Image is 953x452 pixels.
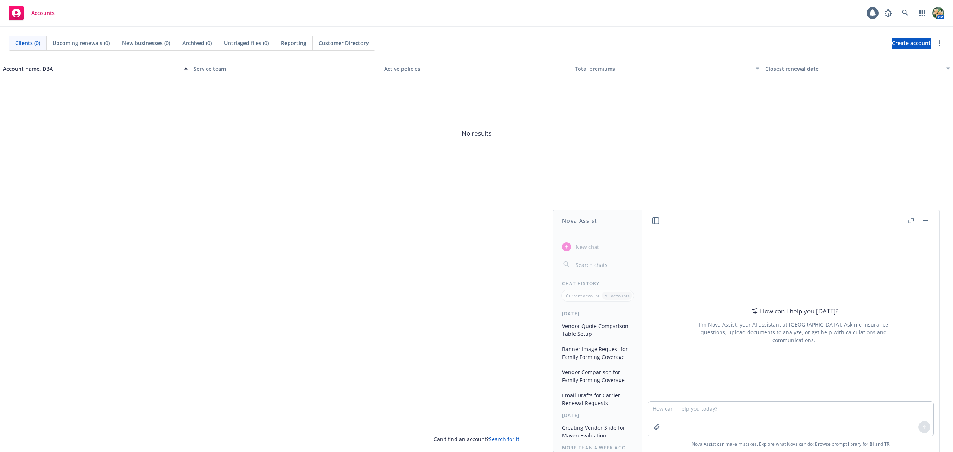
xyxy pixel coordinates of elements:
[574,243,599,251] span: New chat
[892,36,931,50] span: Create account
[559,389,636,409] button: Email Drafts for Carrier Renewal Requests
[15,39,40,47] span: Clients (0)
[559,320,636,340] button: Vendor Quote Comparison Table Setup
[384,65,569,73] div: Active policies
[52,39,110,47] span: Upcoming renewals (0)
[553,445,642,451] div: More than a week ago
[553,280,642,287] div: Chat History
[559,343,636,363] button: Banner Image Request for Family Forming Coverage
[572,60,762,77] button: Total premiums
[434,435,519,443] span: Can't find an account?
[566,293,599,299] p: Current account
[553,412,642,418] div: [DATE]
[935,39,944,48] a: more
[749,306,838,316] div: How can I help you [DATE]?
[6,3,58,23] a: Accounts
[194,65,378,73] div: Service team
[881,6,896,20] a: Report a Bug
[915,6,930,20] a: Switch app
[553,311,642,317] div: [DATE]
[182,39,212,47] span: Archived (0)
[224,39,269,47] span: Untriaged files (0)
[559,366,636,386] button: Vendor Comparison for Family Forming Coverage
[489,436,519,443] a: Search for it
[605,293,630,299] p: All accounts
[3,65,179,73] div: Account name, DBA
[559,240,636,254] button: New chat
[575,65,751,73] div: Total premiums
[381,60,572,77] button: Active policies
[31,10,55,16] span: Accounts
[884,441,890,447] a: TR
[574,260,633,270] input: Search chats
[122,39,170,47] span: New businesses (0)
[319,39,369,47] span: Customer Directory
[562,217,597,225] h1: Nova Assist
[898,6,913,20] a: Search
[191,60,381,77] button: Service team
[281,39,306,47] span: Reporting
[892,38,931,49] a: Create account
[765,65,942,73] div: Closest renewal date
[689,321,898,344] div: I'm Nova Assist, your AI assistant at [GEOGRAPHIC_DATA]. Ask me insurance questions, upload docum...
[762,60,953,77] button: Closest renewal date
[870,441,874,447] a: BI
[692,436,890,452] span: Nova Assist can make mistakes. Explore what Nova can do: Browse prompt library for and
[559,421,636,442] button: Creating Vendor Slide for Maven Evaluation
[932,7,944,19] img: photo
